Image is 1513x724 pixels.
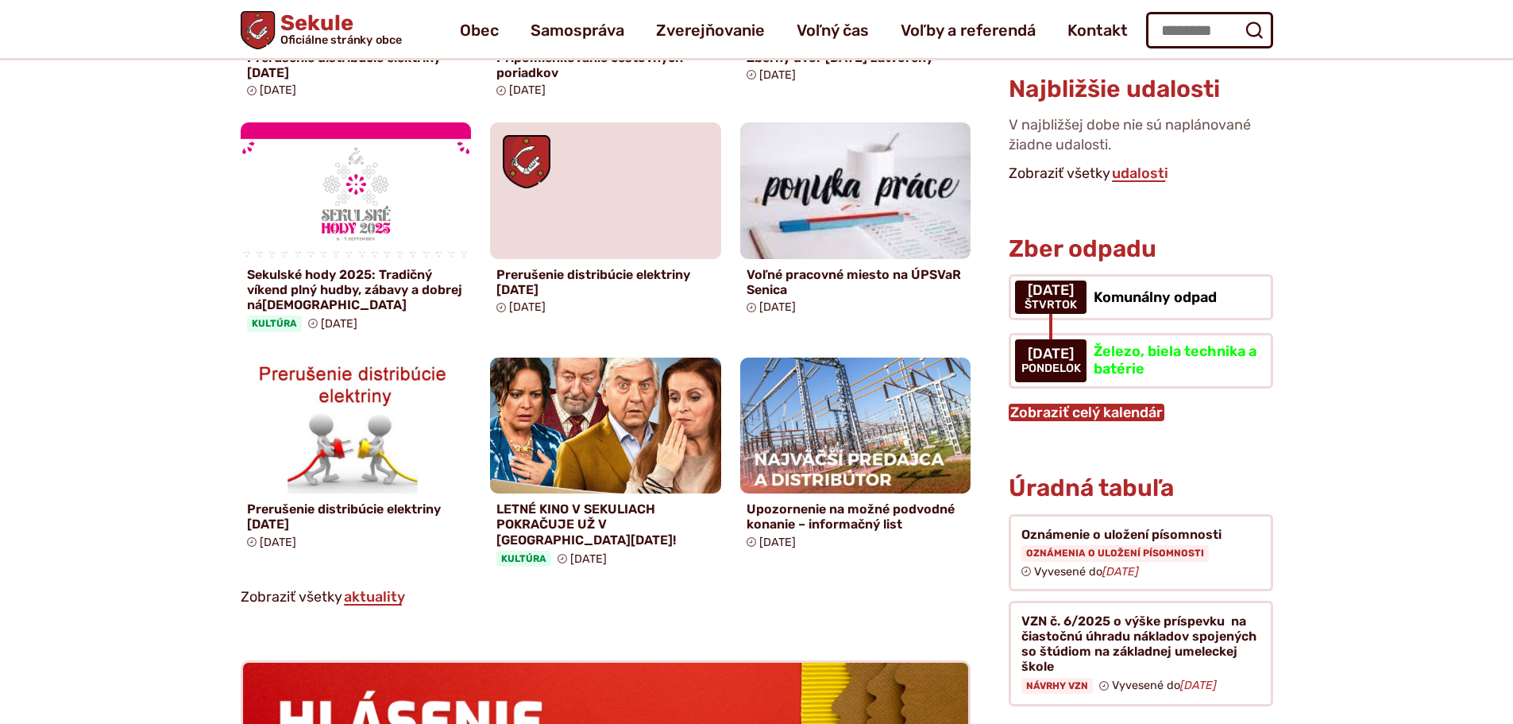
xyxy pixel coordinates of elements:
[570,552,607,566] span: [DATE]
[496,501,715,548] h4: LETNÉ KINO V SEKULIACH POKRAČUJE UŽ V [GEOGRAPHIC_DATA][DATE]!
[1009,404,1164,421] a: Zobraziť celý kalendár
[490,122,721,320] a: Prerušenie distribúcie elektriny [DATE] [DATE]
[747,267,965,297] h4: Voľné pracovné miesto na ÚPSVaR Senica
[260,536,296,549] span: [DATE]
[656,8,765,52] a: Zverejňovanie
[260,83,296,97] span: [DATE]
[901,8,1036,52] a: Voľby a referendá
[509,300,546,314] span: [DATE]
[490,358,721,574] a: LETNÉ KINO V SEKULIACH POKRAČUJE UŽ V [GEOGRAPHIC_DATA][DATE]! Kultúra [DATE]
[1094,343,1256,377] span: Železo, biela technika a batérie
[275,13,402,46] h1: Sekule
[241,11,275,49] img: Prejsť na domovskú stránku
[1009,236,1272,262] h3: Zber odpadu
[280,34,402,45] span: Oficiálne stránky obce
[1067,8,1128,52] a: Kontakt
[797,8,869,52] a: Voľný čas
[1094,288,1217,306] span: Komunálny odpad
[241,358,472,556] a: Prerušenie distribúcie elektriny [DATE] [DATE]
[1025,283,1077,299] span: [DATE]
[460,8,499,52] a: Obec
[1009,162,1272,186] p: Zobraziť všetky
[1009,333,1272,388] a: Železo, biela technika a batérie [DATE] pondelok
[247,267,465,313] h4: Sekulské hody 2025: Tradičný víkend plný hudby, zábavy a dobrej ná[DEMOGRAPHIC_DATA]
[496,551,551,567] span: Kultúra
[1025,299,1077,312] span: štvrtok
[241,11,402,49] a: Logo Sekule, prejsť na domovskú stránku.
[247,50,465,80] h4: Prerušenie distribúcie elektriny – [DATE]
[1009,514,1272,591] a: Oznámenie o uložení písomnosti Oznámenia o uložení písomnosti Vyvesené do[DATE]
[1021,362,1081,375] span: pondelok
[740,358,971,556] a: Upozornenie na možné podvodné konanie – informačný list [DATE]
[1009,475,1174,501] h3: Úradná tabuľa
[759,536,796,549] span: [DATE]
[747,501,965,532] h4: Upozornenie na možné podvodné konanie – informačný list
[241,586,971,610] p: Zobraziť všetky
[342,588,407,606] a: Zobraziť všetky aktuality
[496,267,715,297] h4: Prerušenie distribúcie elektriny [DATE]
[1110,165,1170,182] a: Zobraziť všetky udalosti
[247,501,465,532] h4: Prerušenie distribúcie elektriny [DATE]
[1021,347,1081,362] span: [DATE]
[1009,274,1272,320] a: Komunálny odpad [DATE] štvrtok
[241,122,472,339] a: Sekulské hody 2025: Tradičný víkend plný hudby, zábavy a dobrej ná[DEMOGRAPHIC_DATA] Kultúra [DATE]
[1009,115,1272,161] p: V najbližšej dobe nie sú naplánované žiadne udalosti.
[247,316,302,331] span: Kultúra
[740,122,971,320] a: Voľné pracovné miesto na ÚPSVaR Senica [DATE]
[531,8,624,52] a: Samospráva
[321,317,357,331] span: [DATE]
[496,50,715,80] h4: Pripomienkovanie cestovných poriadkov
[759,300,796,314] span: [DATE]
[509,83,546,97] span: [DATE]
[1009,601,1272,707] a: VZN č. 6/2025 o výške príspevku na čiastočnú úhradu nákladov spojených so štúdiom na základnej um...
[1009,76,1220,103] h3: Najbližšie udalosti
[759,68,796,82] span: [DATE]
